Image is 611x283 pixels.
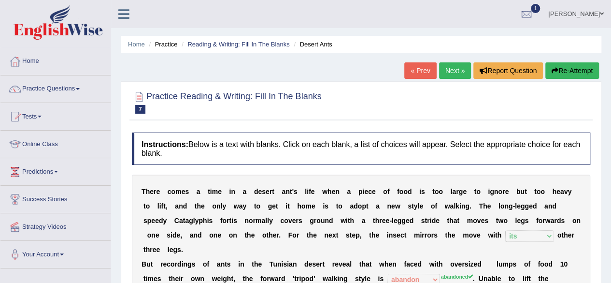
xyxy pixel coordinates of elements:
b: k [455,202,459,210]
b: n [233,231,237,239]
b: a [347,188,351,195]
b: t [183,217,185,224]
b: e [218,188,222,195]
b: o [539,217,543,224]
b: b [516,188,521,195]
b: c [368,188,372,195]
b: r [154,188,156,195]
b: e [311,188,315,195]
h2: Practice Reading & Writing: Fill In The Blanks [132,89,322,114]
b: w [545,217,551,224]
b: o [383,188,387,195]
b: i [229,188,231,195]
b: d [159,217,163,224]
b: e [331,188,335,195]
b: n [504,202,509,210]
b: s [262,188,266,195]
b: a [185,217,189,224]
b: d [254,188,258,195]
b: t [336,202,338,210]
b: e [328,231,332,239]
a: Your Account [0,241,111,265]
b: s [408,202,412,210]
b: d [533,202,537,210]
b: n [548,202,553,210]
b: o [147,231,152,239]
b: s [421,217,425,224]
button: Report Question [473,62,543,79]
b: t [474,188,477,195]
b: o [222,217,227,224]
b: T [479,202,483,210]
b: t [534,188,537,195]
b: n [325,217,329,224]
a: Predictions [0,158,111,182]
b: t [229,217,231,224]
b: n [324,231,328,239]
b: s [484,217,488,224]
b: r [227,217,229,224]
span: 7 [135,105,145,114]
b: l [157,202,159,210]
b: l [417,202,419,210]
b: t [425,217,427,224]
b: g [490,188,494,195]
b: n [216,202,221,210]
b: s [294,188,298,195]
b: o [439,188,443,195]
b: h [483,202,487,210]
b: e [419,202,423,210]
b: s [233,217,237,224]
b: m [467,217,473,224]
b: w [322,188,327,195]
b: g [521,202,525,210]
b: r [270,188,272,195]
b: d [329,217,333,224]
b: h [309,231,313,239]
b: m [175,188,181,195]
b: o [338,202,342,210]
b: i [307,188,309,195]
li: Practice [146,40,177,49]
b: m [256,217,261,224]
b: a [242,188,246,195]
b: . [279,231,281,239]
a: Next » [439,62,471,79]
b: l [498,202,500,210]
b: r [456,188,458,195]
b: f [435,202,437,210]
a: Home [0,48,111,72]
b: s [298,217,302,224]
b: y [414,202,418,210]
a: Online Class [0,131,111,155]
span: 1 [531,4,540,13]
b: a [261,217,265,224]
b: e [150,188,154,195]
b: o [503,217,508,224]
b: d [552,202,556,210]
b: - [512,202,515,210]
a: Success Stories [0,186,111,210]
b: n [179,202,183,210]
b: t [496,217,498,224]
b: a [560,188,564,195]
b: c [168,188,171,195]
b: a [239,202,243,210]
a: Tests [0,103,111,127]
b: h [449,217,454,224]
b: r [314,217,316,224]
b: o [292,231,297,239]
a: Practice Questions [0,75,111,100]
b: r [502,188,505,195]
b: y [195,217,199,224]
b: v [477,217,481,224]
b: e [182,188,185,195]
b: i [285,202,287,210]
b: h [552,188,556,195]
b: t [366,202,369,210]
b: e [156,231,159,239]
b: e [505,188,509,195]
b: e [385,217,389,224]
b: e [201,202,205,210]
b: w [234,202,239,210]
